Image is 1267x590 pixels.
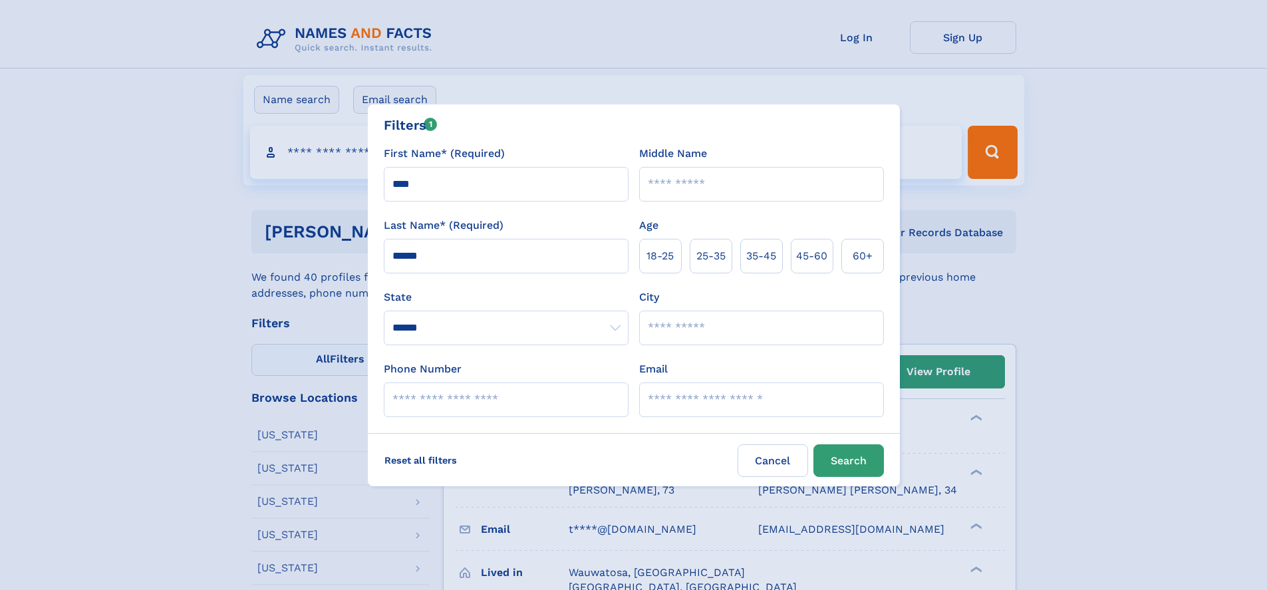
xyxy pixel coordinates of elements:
span: 35‑45 [746,248,776,264]
span: 25‑35 [696,248,726,264]
label: City [639,289,659,305]
span: 45‑60 [796,248,827,264]
label: Last Name* (Required) [384,218,503,233]
span: 60+ [853,248,873,264]
button: Search [813,444,884,477]
label: First Name* (Required) [384,146,505,162]
label: Reset all filters [376,444,466,476]
span: 18‑25 [646,248,674,264]
label: Middle Name [639,146,707,162]
label: Age [639,218,658,233]
label: Phone Number [384,361,462,377]
label: Cancel [738,444,808,477]
div: Filters [384,115,438,135]
label: State [384,289,629,305]
label: Email [639,361,668,377]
